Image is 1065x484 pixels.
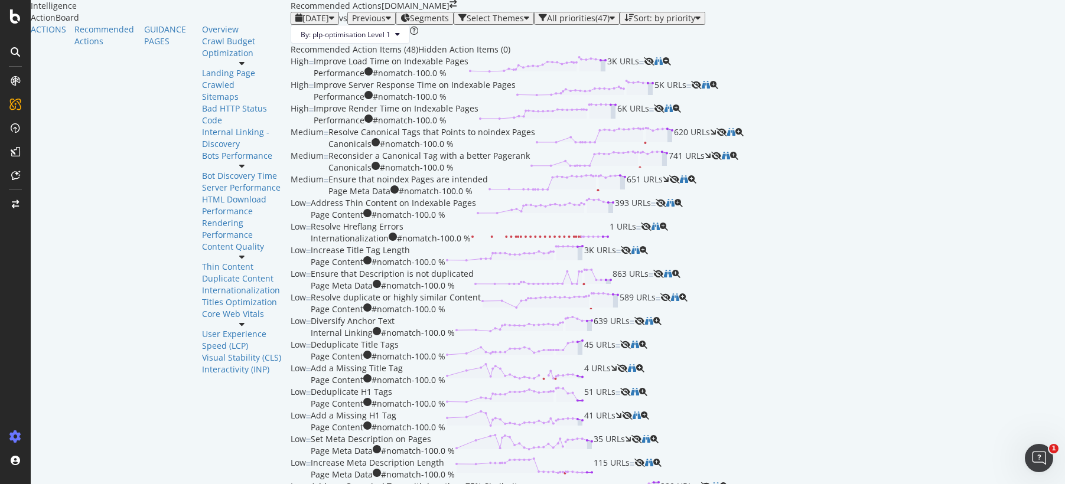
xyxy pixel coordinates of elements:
a: Duplicate Content [202,273,282,284]
div: binoculars [631,388,639,396]
span: Previous [352,12,386,24]
div: magnifying-glass-plus [673,104,681,113]
div: #nomatch - 100.0 % [397,233,471,244]
a: Bot Discovery Time [202,170,282,182]
div: eye-slash [711,152,722,160]
div: #nomatch - 100.0 % [380,162,454,174]
div: magnifying-glass-plus [663,57,671,66]
div: magnifying-glass-plus [653,459,662,467]
div: Bad HTTP Status Code [202,103,282,126]
span: Medium [291,174,324,185]
span: High [291,55,309,67]
img: Equal [306,226,311,230]
div: eye-slash [654,104,665,113]
div: eye-slash [644,57,654,66]
a: binoculars [645,457,653,468]
span: 115 URLs [594,457,630,480]
div: Rendering Performance [202,217,282,241]
button: Sort: by priority [620,12,705,25]
img: Equal [306,250,311,253]
div: #nomatch - 100.0 % [372,421,445,433]
div: eye-slash [631,435,642,443]
a: Core Web Vitals [202,308,282,320]
button: All priorities(47) [534,12,620,25]
a: Internationalization [202,284,282,296]
div: Increase Title Tag Length [311,244,410,256]
div: magnifying-glass-plus [641,411,649,420]
div: magnifying-glass-plus [640,246,648,254]
div: #nomatch - 100.0 % [372,303,445,315]
span: High [291,103,309,114]
a: Overview [202,24,282,35]
div: #nomatch - 100.0 % [372,256,445,268]
img: Equal [649,108,654,112]
img: Equal [324,155,328,159]
div: Sort: by priority [634,14,695,23]
div: #nomatch - 100.0 % [380,138,454,150]
span: Low [291,197,306,208]
div: Add a Missing Title Tag [311,362,403,374]
span: Low [291,244,306,256]
a: Thin Content [202,261,282,273]
a: binoculars [645,315,653,326]
span: 639 URLs [594,315,630,339]
div: User Experience [202,328,282,340]
div: #nomatch - 100.0 % [372,351,445,362]
img: Equal [615,344,620,348]
a: binoculars [727,126,735,138]
iframe: Intercom live chat [1025,444,1053,472]
div: #nomatch - 100.0 % [399,185,473,197]
div: Resolve Hreflang Errors [311,221,403,233]
div: Improve Load Time on Indexable Pages [314,55,468,67]
span: 41 URLs [584,410,615,433]
span: By: plp-optimisation Level 1 [301,30,390,40]
div: #nomatch - 100.0 % [381,445,455,457]
div: Reconsider a Canonical Tag with a better Pagerank [328,150,530,162]
div: magnifying-glass-plus [660,223,668,231]
span: Low [291,433,306,444]
img: Equal [306,415,311,418]
div: eye-slash [653,270,664,278]
span: 620 URLs [674,126,710,150]
div: magnifying-glass-plus [639,341,647,349]
a: Visual Stability (CLS) [202,352,282,364]
div: eye-slash [620,388,631,396]
span: 589 URLs [620,292,656,315]
div: Page Meta Data [311,280,373,292]
div: ACTIONS [31,24,66,35]
div: Page Content [311,398,363,410]
div: #nomatch - 100.0 % [381,327,455,339]
div: binoculars [722,152,730,160]
div: #nomatch - 100.0 % [372,209,445,221]
img: Equal [306,439,311,442]
span: 863 URLs [613,268,649,292]
span: 51 URLs [584,386,615,410]
div: Crawl Budget Optimization [202,35,282,59]
div: Performance [314,115,364,126]
div: binoculars [727,128,735,136]
div: Add a Missing H1 Tag [311,410,396,421]
a: Interactivity (INP) [202,364,282,375]
div: Page Content [311,209,363,221]
div: eye-slash [620,341,631,349]
a: binoculars [633,410,641,421]
a: Recommended Actions [74,24,136,47]
div: Resolve Canonical Tags that Points to noindex Pages [328,126,535,138]
a: Content Quality [202,241,282,253]
a: binoculars [628,362,636,374]
img: Equal [616,250,621,253]
div: Speed (LCP) [202,340,282,352]
div: Deduplicate Title Tags [311,339,399,351]
div: magnifying-glass-plus [653,317,662,325]
a: binoculars [665,103,673,114]
a: GUIDANCE PAGES [144,24,193,47]
span: Low [291,268,306,279]
div: magnifying-glass-plus [688,175,696,184]
div: magnifying-glass-plus [730,152,738,160]
a: binoculars [666,197,675,208]
a: binoculars [654,55,663,67]
span: 741 URLs [669,150,705,174]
